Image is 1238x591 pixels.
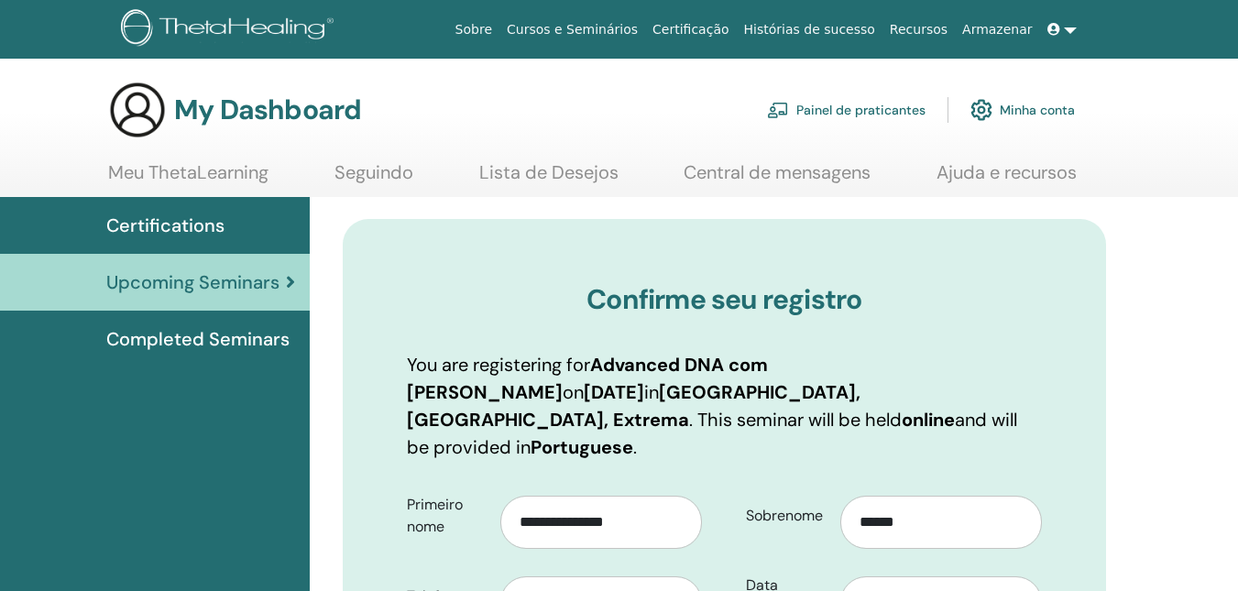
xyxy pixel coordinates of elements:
[531,435,633,459] b: Portuguese
[767,90,926,130] a: Painel de praticantes
[334,161,413,197] a: Seguindo
[584,380,644,404] b: [DATE]
[767,102,789,118] img: chalkboard-teacher.svg
[407,283,1042,316] h3: Confirme seu registro
[108,81,167,139] img: generic-user-icon.jpg
[737,13,882,47] a: Histórias de sucesso
[902,408,955,432] b: online
[174,93,361,126] h3: My Dashboard
[479,161,619,197] a: Lista de Desejos
[106,212,225,239] span: Certifications
[393,487,501,544] label: Primeiro nome
[108,161,268,197] a: Meu ThetaLearning
[645,13,736,47] a: Certificação
[684,161,871,197] a: Central de mensagens
[732,498,840,533] label: Sobrenome
[970,94,992,126] img: cog.svg
[448,13,499,47] a: Sobre
[121,9,340,50] img: logo.png
[106,325,290,353] span: Completed Seminars
[937,161,1077,197] a: Ajuda e recursos
[970,90,1075,130] a: Minha conta
[106,268,279,296] span: Upcoming Seminars
[407,351,1042,461] p: You are registering for on in . This seminar will be held and will be provided in .
[499,13,645,47] a: Cursos e Seminários
[882,13,955,47] a: Recursos
[955,13,1039,47] a: Armazenar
